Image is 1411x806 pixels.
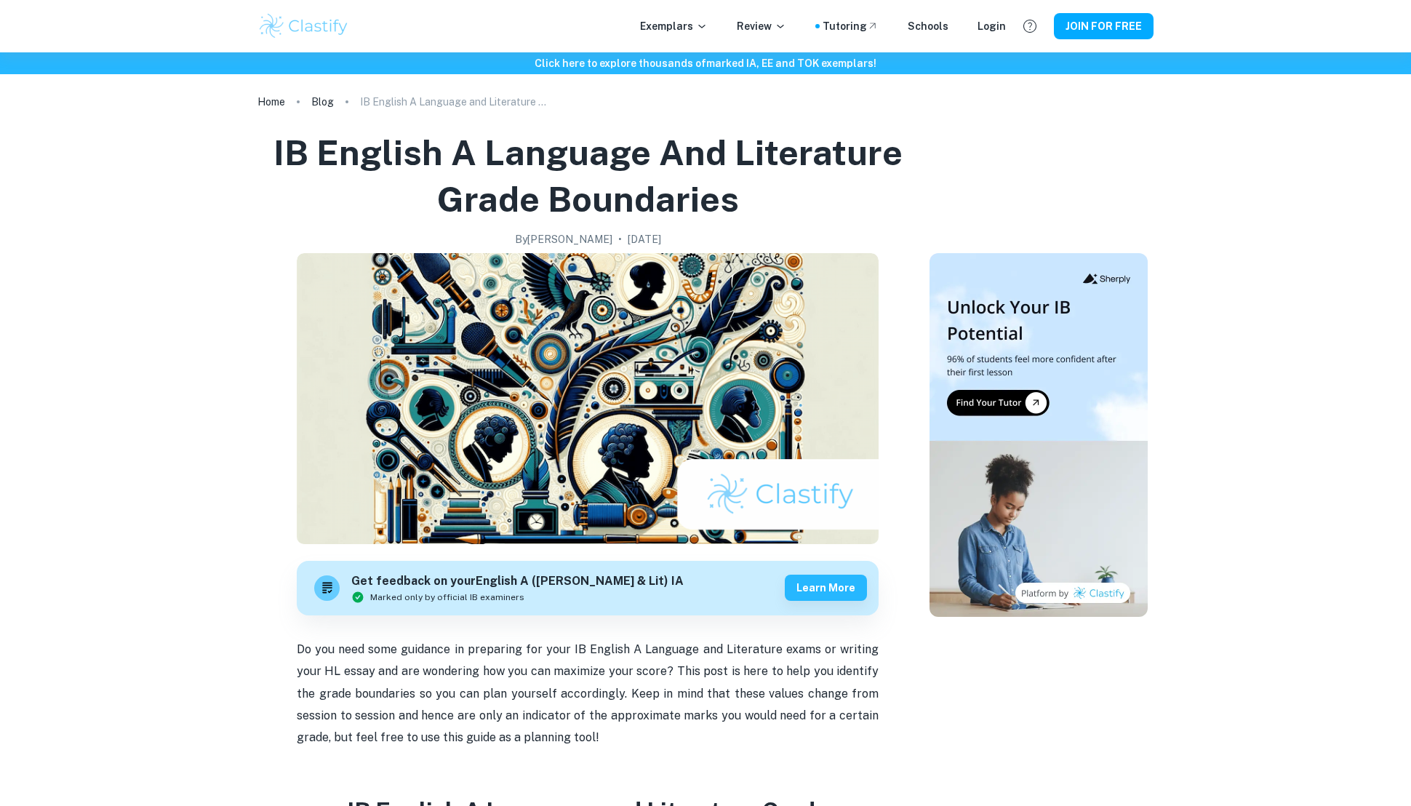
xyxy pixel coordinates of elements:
[257,92,285,112] a: Home
[3,55,1408,71] h6: Click here to explore thousands of marked IA, EE and TOK exemplars !
[351,572,684,591] h6: Get feedback on your English A ([PERSON_NAME] & Lit) IA
[1054,13,1154,39] button: JOIN FOR FREE
[1018,14,1042,39] button: Help and Feedback
[930,253,1148,617] img: Thumbnail
[737,18,786,34] p: Review
[785,575,867,601] button: Learn more
[263,129,912,223] h1: IB English A Language and Literature Grade Boundaries
[978,18,1006,34] a: Login
[297,639,879,749] p: Do you need some guidance in preparing for your IB English A Language and Literature exams or wri...
[908,18,948,34] a: Schools
[823,18,879,34] a: Tutoring
[257,12,350,41] img: Clastify logo
[640,18,708,34] p: Exemplars
[370,591,524,604] span: Marked only by official IB examiners
[311,92,334,112] a: Blog
[297,561,879,615] a: Get feedback on yourEnglish A ([PERSON_NAME] & Lit) IAMarked only by official IB examinersLearn more
[297,253,879,544] img: IB English A Language and Literature Grade Boundaries cover image
[615,664,667,678] span: our score
[618,231,622,247] p: •
[360,94,549,110] p: IB English A Language and Literature Grade Boundaries
[515,231,612,247] h2: By [PERSON_NAME]
[628,231,661,247] h2: [DATE]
